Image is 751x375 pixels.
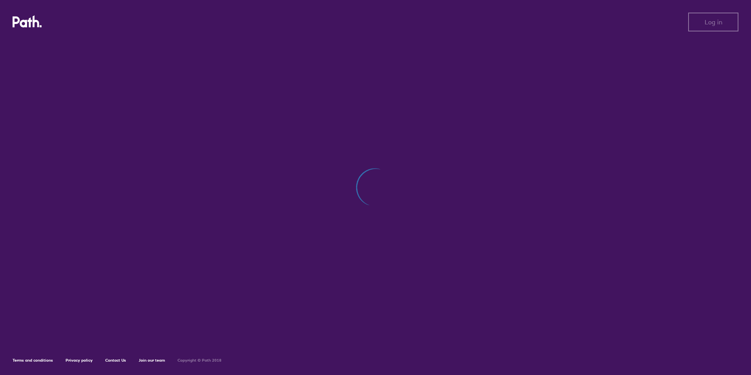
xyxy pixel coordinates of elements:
span: Log in [705,18,722,26]
a: Contact Us [105,358,126,363]
a: Join our team [139,358,165,363]
a: Terms and conditions [13,358,53,363]
a: Privacy policy [66,358,93,363]
h6: Copyright © Path 2018 [178,358,222,363]
button: Log in [688,13,738,31]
